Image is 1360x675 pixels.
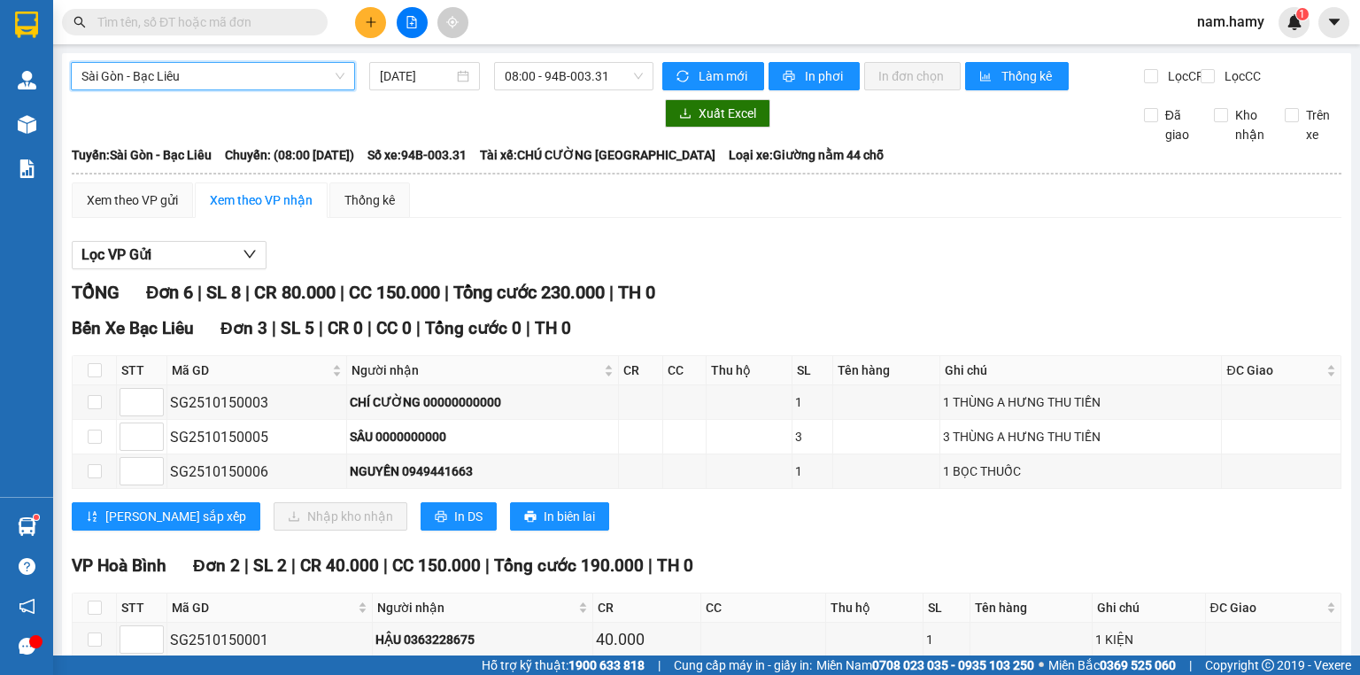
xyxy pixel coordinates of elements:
button: sort-ascending[PERSON_NAME] sắp xếp [72,502,260,531]
div: 1 [926,630,967,649]
span: | [244,555,249,576]
span: | [416,318,421,338]
span: | [197,282,202,303]
div: 1 BỌC THUỐC [943,462,1219,481]
b: Tuyến: Sài Gòn - Bạc Liêu [72,148,212,162]
span: Đơn 2 [193,555,240,576]
span: Tổng cước 230.000 [453,282,605,303]
span: sync [676,70,692,84]
img: solution-icon [18,159,36,178]
th: Thu hộ [826,594,923,623]
span: Đơn 3 [220,318,267,338]
span: Bến Xe Bạc Liêu [72,318,194,338]
th: CC [701,594,826,623]
span: Đơn 6 [146,282,193,303]
div: 1 [795,392,830,412]
span: SL 2 [253,555,287,576]
td: SG2510150006 [167,454,347,489]
th: CR [619,356,663,385]
div: Xem theo VP gửi [87,190,178,210]
span: caret-down [1326,14,1342,30]
span: ĐC Giao [1210,598,1323,617]
span: In phơi [805,66,846,86]
span: | [383,555,388,576]
th: STT [117,356,167,385]
th: CR [593,594,701,623]
div: 3 [795,427,830,446]
span: bar-chart [979,70,994,84]
div: SG2510150005 [170,426,344,448]
span: Loại xe: Giường nằm 44 chỗ [729,145,884,165]
button: In đơn chọn [864,62,961,90]
button: printerIn phơi [769,62,860,90]
span: TỔNG [72,282,120,303]
span: plus [365,16,377,28]
span: search [73,16,86,28]
div: CHÍ CƯỜNG 00000000000 [350,392,614,412]
span: TH 0 [535,318,571,338]
button: aim [437,7,468,38]
div: SG2510150003 [170,392,344,414]
span: SL 5 [281,318,314,338]
span: sort-ascending [86,510,98,524]
span: printer [435,510,447,524]
button: file-add [397,7,428,38]
sup: 1 [34,515,39,520]
th: Thu hộ [707,356,792,385]
span: | [291,555,296,576]
span: Làm mới [699,66,750,86]
span: | [1189,656,1192,675]
span: Người nhận [352,361,599,380]
th: Tên hàng [833,356,940,385]
span: 08:00 - 94B-003.31 [505,63,644,89]
div: 1 THÙNG A HƯNG THU TIỀN [943,392,1219,412]
span: printer [783,70,798,84]
button: plus [355,7,386,38]
td: SG2510150003 [167,385,347,420]
div: Xem theo VP nhận [210,190,313,210]
div: SG2510150006 [170,461,344,483]
div: HẬU 0363228675 [375,630,590,649]
span: question-circle [19,558,35,575]
th: Ghi chú [1093,594,1206,623]
span: down [243,247,257,261]
strong: 1900 633 818 [568,658,645,672]
div: SG2510150001 [170,629,369,651]
td: SG2510150005 [167,420,347,454]
span: Cung cấp máy in - giấy in: [674,656,812,675]
span: Tổng cước 0 [425,318,522,338]
div: SÂU 0000000000 [350,427,614,446]
img: logo-vxr [15,12,38,38]
span: message [19,638,35,655]
button: Lọc VP Gửi [72,241,267,269]
strong: 0708 023 035 - 0935 103 250 [872,658,1034,672]
span: Số xe: 94B-003.31 [367,145,467,165]
span: Lọc CR [1161,66,1207,86]
span: Tổng cước 190.000 [494,555,644,576]
span: | [658,656,661,675]
span: Mã GD [172,598,354,617]
span: ⚪️ [1039,662,1044,669]
span: SL 8 [206,282,241,303]
strong: 0369 525 060 [1100,658,1176,672]
div: NGUYỀN 0949441663 [350,462,614,481]
button: printerIn DS [421,502,497,531]
span: Sài Gòn - Bạc Liêu [81,63,344,89]
div: 1 [795,462,830,481]
img: warehouse-icon [18,115,36,134]
img: warehouse-icon [18,71,36,89]
th: SL [792,356,833,385]
span: | [648,555,653,576]
span: CR 0 [328,318,363,338]
sup: 1 [1296,8,1309,20]
button: bar-chartThống kê [965,62,1069,90]
span: | [245,282,250,303]
span: | [485,555,490,576]
button: syncLàm mới [662,62,764,90]
span: notification [19,598,35,615]
span: Miền Nam [816,656,1034,675]
span: In biên lai [544,507,595,526]
th: SL [923,594,970,623]
span: CC 150.000 [392,555,481,576]
td: SG2510150001 [167,623,373,657]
